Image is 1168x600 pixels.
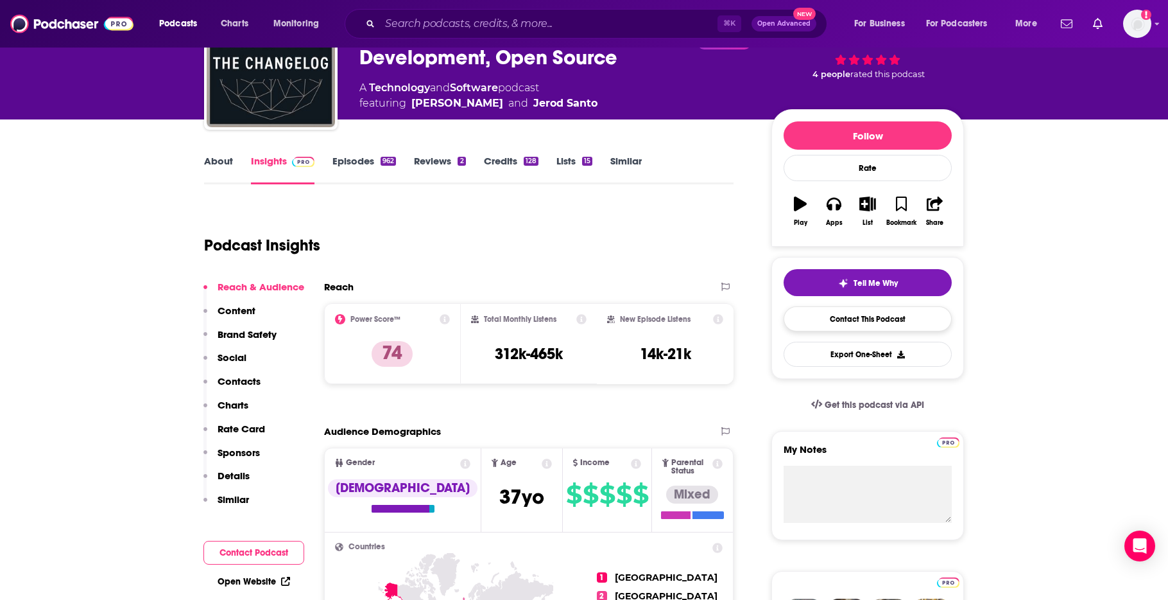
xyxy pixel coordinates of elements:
a: Similar [610,155,642,184]
span: 37 yo [499,484,544,509]
button: Rate Card [203,423,265,446]
button: Social [203,351,246,375]
a: Software [450,82,498,94]
p: Similar [218,493,249,506]
div: A podcast [359,80,597,111]
span: $ [566,484,581,505]
h3: 312k-465k [495,344,563,364]
p: Reach & Audience [218,281,304,293]
div: List [863,219,873,227]
h3: 14k-21k [640,344,691,364]
a: Charts [212,13,256,34]
svg: Add a profile image [1141,10,1151,20]
span: Tell Me Why [854,278,898,288]
a: Credits128 [484,155,538,184]
h2: Total Monthly Listens [484,315,556,324]
span: Open Advanced [757,21,811,27]
span: and [508,96,528,111]
button: Play [784,188,817,234]
button: Details [203,470,250,493]
button: Sponsors [203,446,260,470]
div: Search podcasts, credits, & more... [357,9,839,39]
a: Adam Stacoviak [411,96,503,111]
a: Show notifications dropdown [1056,13,1078,35]
div: Mixed [666,486,718,504]
span: For Podcasters [926,15,988,33]
span: 4 people [812,69,850,79]
div: 15 [582,157,592,166]
a: About [204,155,233,184]
span: Gender [346,459,375,467]
img: Podchaser Pro [937,578,959,588]
button: Share [918,188,952,234]
span: $ [599,484,615,505]
h2: Audience Demographics [324,425,441,437]
div: 128 [524,157,538,166]
span: Monitoring [273,15,319,33]
span: 1 [597,572,607,583]
span: Parental Status [671,459,710,475]
span: [GEOGRAPHIC_DATA] [615,572,717,583]
div: 2 [458,157,465,166]
div: 74 4 peoplerated this podcast [771,8,964,88]
button: Reach & Audience [203,281,304,304]
a: Lists15 [556,155,592,184]
span: featuring [359,96,597,111]
button: Contact Podcast [203,541,304,565]
button: open menu [264,13,336,34]
h2: New Episode Listens [620,315,691,324]
a: Get this podcast via API [801,389,934,421]
button: Charts [203,399,248,423]
h1: Podcast Insights [204,236,320,255]
span: $ [616,484,631,505]
span: $ [633,484,648,505]
p: Social [218,351,246,364]
span: $ [583,484,598,505]
p: Brand Safety [218,328,277,340]
label: My Notes [784,443,952,466]
input: Search podcasts, credits, & more... [380,13,717,34]
a: InsightsPodchaser Pro [251,155,314,184]
a: Reviews2 [414,155,465,184]
h2: Reach [324,281,354,293]
h2: Power Score™ [350,315,400,324]
a: Technology [369,82,430,94]
a: Jerod Santo [533,96,597,111]
span: More [1015,15,1037,33]
a: Open Website [218,576,290,587]
span: Podcasts [159,15,197,33]
button: Export One-Sheet [784,342,952,367]
span: Logged in as kindrieri [1123,10,1151,38]
div: [DEMOGRAPHIC_DATA] [328,479,477,497]
p: Contacts [218,375,261,387]
div: Play [794,219,807,227]
span: Age [501,459,517,467]
button: Open AdvancedNew [751,16,816,31]
button: List [851,188,884,234]
span: For Business [854,15,905,33]
div: Open Intercom Messenger [1124,531,1155,561]
span: Income [580,459,610,467]
span: Countries [348,543,385,551]
p: 74 [372,341,413,367]
button: Content [203,304,255,328]
img: Podchaser - Follow, Share and Rate Podcasts [10,12,133,36]
div: Apps [826,219,843,227]
button: Apps [817,188,850,234]
button: open menu [150,13,214,34]
a: Pro website [937,576,959,588]
button: Similar [203,493,249,517]
span: Get this podcast via API [825,400,924,410]
a: Episodes962 [332,155,396,184]
button: Follow [784,121,952,150]
div: Bookmark [886,219,916,227]
span: Charts [221,15,248,33]
button: Contacts [203,375,261,399]
a: Contact This Podcast [784,306,952,331]
span: and [430,82,450,94]
button: open menu [918,13,1006,34]
button: Brand Safety [203,328,277,352]
button: Bookmark [884,188,918,234]
button: open menu [1006,13,1053,34]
